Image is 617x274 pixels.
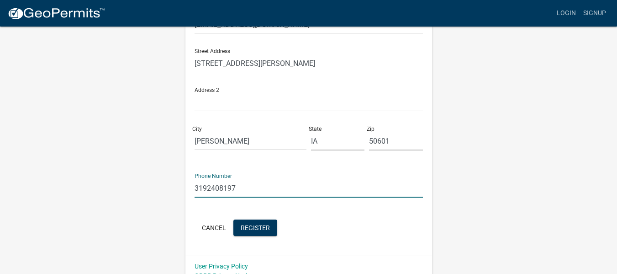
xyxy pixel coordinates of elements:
a: Login [553,5,580,22]
a: User Privacy Policy [195,263,248,270]
button: Cancel [195,220,233,236]
button: Register [233,220,277,236]
span: Register [241,224,270,231]
a: Signup [580,5,610,22]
